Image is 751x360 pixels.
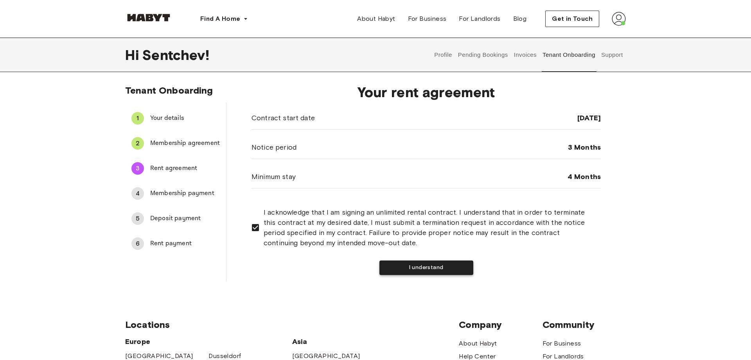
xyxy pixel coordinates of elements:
span: Rent payment [150,239,220,248]
span: 3 Months [568,143,601,152]
span: Membership payment [150,189,220,198]
button: Support [600,38,624,72]
span: Your rent agreement [252,84,601,100]
span: About Habyt [357,14,395,24]
div: 6 [131,237,144,250]
span: Hi [125,47,142,63]
span: 4 Months [568,172,601,181]
div: 1Your details [125,109,226,128]
div: 4 [131,187,144,200]
div: user profile tabs [431,38,626,72]
button: Pending Bookings [457,38,509,72]
div: 5 [131,212,144,225]
span: Membership agreement [150,139,220,148]
button: I understand [379,261,473,275]
span: I acknowledge that I am signing an unlimited rental contract. I understand that in order to termi... [264,207,595,248]
a: Blog [507,11,533,27]
span: Get in Touch [552,14,593,24]
span: [DATE] [577,113,601,123]
img: avatar [612,12,626,26]
a: For Business [543,339,581,348]
a: For Business [402,11,453,27]
span: Blog [513,14,527,24]
span: Your details [150,114,220,123]
div: 1 [131,112,144,125]
span: Notice period [252,142,296,152]
span: Locations [125,319,459,331]
button: Invoices [513,38,537,72]
a: For Landlords [453,11,507,27]
div: 2Membership agreement [125,134,226,153]
span: For Landlords [459,14,500,24]
button: Get in Touch [545,11,599,27]
div: 3Rent agreement [125,159,226,178]
div: 4Membership payment [125,184,226,203]
span: Contract start date [252,113,315,123]
div: 5Deposit payment [125,209,226,228]
button: Tenant Onboarding [542,38,596,72]
img: Habyt [125,14,172,22]
span: Community [543,319,626,331]
span: Minimum stay [252,172,296,182]
button: Find A Home [194,11,254,27]
span: For Business [408,14,447,24]
button: Profile [433,38,453,72]
div: 3 [131,162,144,175]
div: 6Rent payment [125,234,226,253]
span: Asia [292,337,375,346]
span: Tenant Onboarding [125,85,213,96]
a: About Habyt [351,11,401,27]
a: About Habyt [459,339,497,348]
span: Europe [125,337,292,346]
div: 2 [131,137,144,150]
span: Sentchev ! [142,47,209,63]
span: Find A Home [200,14,240,24]
span: Company [459,319,542,331]
span: Rent agreement [150,164,220,173]
span: Deposit payment [150,214,220,223]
